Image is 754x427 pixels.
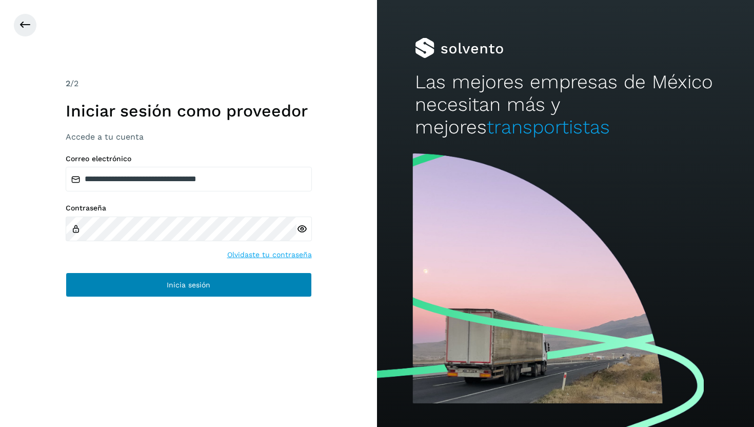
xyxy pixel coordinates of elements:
h2: Las mejores empresas de México necesitan más y mejores [415,71,717,139]
div: /2 [66,77,312,90]
h3: Accede a tu cuenta [66,132,312,142]
h1: Iniciar sesión como proveedor [66,101,312,121]
span: 2 [66,79,70,88]
label: Contraseña [66,204,312,212]
span: transportistas [487,116,610,138]
label: Correo electrónico [66,154,312,163]
a: Olvidaste tu contraseña [227,249,312,260]
button: Inicia sesión [66,273,312,297]
span: Inicia sesión [167,281,210,288]
iframe: reCAPTCHA [111,309,267,350]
